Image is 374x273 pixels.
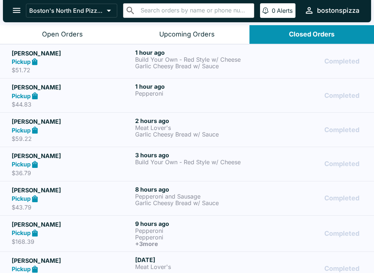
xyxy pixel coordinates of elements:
h5: [PERSON_NAME] [12,220,132,229]
div: Closed Orders [289,30,335,39]
p: $168.39 [12,238,132,245]
p: 0 [272,7,275,14]
p: Garlic Cheesy Bread w/ Sauce [135,131,256,138]
p: Pepperoni and Sausage [135,193,256,200]
p: $44.83 [12,101,132,108]
h6: + 3 more [135,241,256,247]
h6: 1 hour ago [135,49,256,56]
strong: Pickup [12,229,31,237]
p: Garlic Cheesy Bread w/ Sauce [135,63,256,69]
p: Pepperoni [135,227,256,234]
strong: Pickup [12,161,31,168]
p: $51.72 [12,66,132,74]
p: Pepperoni [135,90,256,97]
input: Search orders by name or phone number [138,5,251,16]
h6: 9 hours ago [135,220,256,227]
h6: [DATE] [135,256,256,264]
div: Open Orders [42,30,83,39]
h5: [PERSON_NAME] [12,186,132,195]
p: Build Your Own - Red Style w/ Cheese [135,56,256,63]
strong: Pickup [12,92,31,100]
p: $59.22 [12,135,132,142]
p: Garlic Cheesy Bread w/ Sauce [135,200,256,206]
h6: 3 hours ago [135,151,256,159]
button: Boston's North End Pizza Bakery [26,4,117,18]
h5: [PERSON_NAME] [12,117,132,126]
strong: Pickup [12,58,31,65]
button: bostonspizza [301,3,362,18]
h6: 2 hours ago [135,117,256,124]
h6: 8 hours ago [135,186,256,193]
div: Upcoming Orders [159,30,215,39]
p: Build Your Own - Red Style w/ Cheese [135,159,256,165]
h5: [PERSON_NAME] [12,49,132,58]
p: $43.79 [12,204,132,211]
p: Pepperoni [135,234,256,241]
p: Meat Lover's [135,124,256,131]
p: Meat Lover's [135,264,256,270]
h5: [PERSON_NAME] [12,83,132,92]
h6: 1 hour ago [135,83,256,90]
strong: Pickup [12,195,31,202]
h5: [PERSON_NAME] [12,151,132,160]
h5: [PERSON_NAME] [12,256,132,265]
p: $36.79 [12,169,132,177]
strong: Pickup [12,127,31,134]
div: bostonspizza [317,6,359,15]
strong: Pickup [12,265,31,273]
p: Boston's North End Pizza Bakery [29,7,104,14]
button: open drawer [7,1,26,20]
p: Alerts [277,7,293,14]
